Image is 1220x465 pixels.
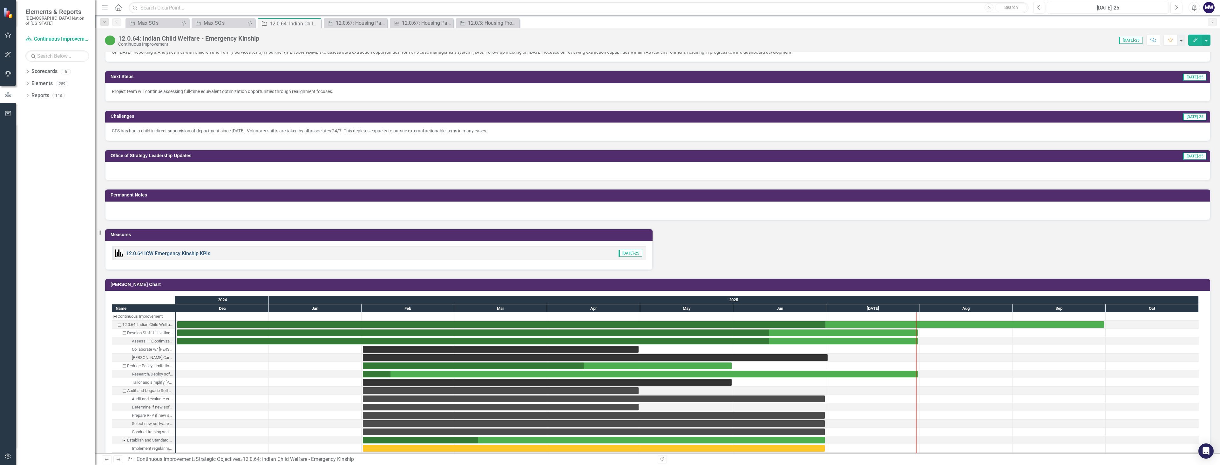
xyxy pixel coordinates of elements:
[127,387,173,395] div: Audit and Upgrade Software Systems
[127,456,653,463] div: » »
[132,444,173,453] div: Implement regular meetings between investigators and prosecutors to discuss and align on cases, l...
[193,19,246,27] a: Max SO's
[112,378,175,387] div: Task: Start date: 2025-02-01 End date: 2025-05-31
[126,250,210,256] a: 12.0.64 ICW Emergency Kinship KPIs
[31,92,49,99] a: Reports
[995,3,1027,12] button: Search
[468,19,518,27] div: 12.0.3: Housing Program & Application Reviews
[270,20,320,28] div: 12.0.64: Indian Child Welfare - Emergency Kinship
[112,428,175,436] div: Conduct training sessions for new software
[105,35,115,45] img: CI Action Plan Approved/In Progress
[112,428,175,436] div: Task: Start date: 2025-02-01 End date: 2025-06-30
[1047,2,1169,13] button: [DATE]-25
[112,444,175,453] div: Task: Start date: 2025-02-01 End date: 2025-06-30
[112,362,175,370] div: Reduce Policy Limitations and standardize Emergency Kinship placement solutions
[1183,113,1206,120] span: [DATE]-25
[176,304,269,313] div: Dec
[1183,74,1206,81] span: [DATE]-25
[243,456,354,462] div: 12.0.64: Indian Child Welfare - Emergency Kinship
[132,370,173,378] div: Research/Deploy software for background checks
[112,88,1203,95] p: Project team will continue assessing full-time equivalent optimization opportunities through real...
[325,19,386,27] a: 12.0.67: Housing Payment System
[132,411,173,420] div: Prepare RFP if new software deemed needed
[363,437,825,443] div: Task: Start date: 2025-02-01 End date: 2025-06-30
[454,304,547,313] div: Mar
[363,354,828,361] div: Task: Start date: 2025-02-01 End date: 2025-07-01
[196,456,240,462] a: Strategic Objectives
[31,68,58,75] a: Scorecards
[25,8,89,16] span: Elements & Reports
[363,395,825,402] div: Task: Start date: 2025-02-01 End date: 2025-06-30
[112,312,175,321] div: Task: Continuous Improvement Start date: 2024-12-01 End date: 2024-12-02
[112,354,175,362] div: Task: Start date: 2025-02-01 End date: 2025-07-01
[112,354,175,362] div: Foster Care on-call process
[132,403,173,411] div: Determine if new software solution is needed.
[112,420,175,428] div: Task: Start date: 2025-02-01 End date: 2025-06-30
[269,304,362,313] div: Jan
[112,378,175,387] div: Tailor and simplify foster care paperwork to fit emergency kinship placement process
[363,412,825,419] div: Task: Start date: 2025-02-01 End date: 2025-06-30
[111,193,1207,197] h3: Permanent Notes
[733,304,826,313] div: Jun
[112,387,175,395] div: Task: Start date: 2025-02-01 End date: 2025-04-30
[132,345,173,354] div: Collaborate w/ [PERSON_NAME] Care team for Emergency Kinship placement management improvements
[1013,304,1106,313] div: Sep
[391,19,452,27] a: 12.0.67: Housing Payment System KPIs
[402,19,452,27] div: 12.0.67: Housing Payment System KPIs
[52,93,65,98] div: 148
[1203,2,1215,13] div: MW
[547,304,640,313] div: Apr
[176,296,269,304] div: 2024
[127,19,180,27] a: Max SO's
[363,379,732,386] div: Task: Start date: 2025-02-01 End date: 2025-05-31
[112,329,175,337] div: Develop Staff Utilization to maximize workflow efficiencies
[363,371,918,377] div: Task: Start date: 2025-02-01 End date: 2025-07-31
[336,19,386,27] div: 12.0.67: Housing Payment System
[132,420,173,428] div: Select new software vendor based on RFP (if needed).
[112,362,175,370] div: Task: Start date: 2025-02-01 End date: 2025-05-31
[112,337,175,345] div: Assess FTE optimization opportunities
[129,2,1028,13] input: Search ClearPoint...
[1119,37,1142,44] span: [DATE]-25
[137,456,193,462] a: Continuous Improvement
[112,420,175,428] div: Select new software vendor based on RFP (if needed).
[132,453,173,461] div: Develop and implement guidelines to ensure consistency in decision-making
[132,337,173,345] div: Assess FTE optimization opportunities
[112,321,175,329] div: 12.0.64: Indian Child Welfare - Emergency Kinship
[112,370,175,378] div: Research/Deploy software for background checks
[363,346,639,353] div: Task: Start date: 2025-02-01 End date: 2025-04-30
[1049,4,1167,12] div: [DATE]-25
[127,436,173,444] div: Establish and Standardize Communication Channels
[111,74,645,79] h3: Next Steps
[31,80,53,87] a: Elements
[363,362,732,369] div: Task: Start date: 2025-02-01 End date: 2025-05-31
[177,321,1104,328] div: Task: Start date: 2024-12-01 End date: 2025-09-30
[112,321,175,329] div: Task: Start date: 2024-12-01 End date: 2025-09-30
[111,232,649,237] h3: Measures
[112,395,175,403] div: Audit and evaluate current and potential new software systems
[118,35,259,42] div: 12.0.64: Indian Child Welfare - Emergency Kinship
[122,321,173,329] div: 12.0.64: Indian Child Welfare - Emergency Kinship
[1106,304,1199,313] div: Oct
[118,42,259,47] div: Continuous Improvement
[112,444,175,453] div: Implement regular meetings between investigators and prosecutors to discuss and align on cases, l...
[112,370,175,378] div: Task: Start date: 2025-02-01 End date: 2025-07-31
[112,337,175,345] div: Task: Start date: 2024-12-01 End date: 2025-07-31
[132,354,173,362] div: [PERSON_NAME] Care on-call process
[112,312,175,321] div: Continuous Improvement
[112,436,175,444] div: Task: Start date: 2025-02-01 End date: 2025-06-30
[111,153,955,158] h3: Office of Strategy Leadership Updates
[112,453,175,461] div: Develop and implement guidelines to ensure consistency in decision-making
[112,304,175,312] div: Name
[112,403,175,411] div: Determine if new software solution is needed.
[132,395,173,403] div: Audit and evaluate current and potential new software systems
[112,345,175,354] div: Collaborate w/ Foster Care team for Emergency Kinship placement management improvements
[115,249,123,257] img: Performance Management
[112,411,175,420] div: Prepare RFP if new software deemed needed
[363,420,825,427] div: Task: Start date: 2025-02-01 End date: 2025-06-30
[118,312,163,321] div: Continuous Improvement
[25,36,89,43] a: Continuous Improvement
[363,428,825,435] div: Task: Start date: 2025-02-01 End date: 2025-06-30
[127,362,173,370] div: Reduce Policy Limitations and standardize Emergency Kinship placement solutions
[61,69,71,74] div: 6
